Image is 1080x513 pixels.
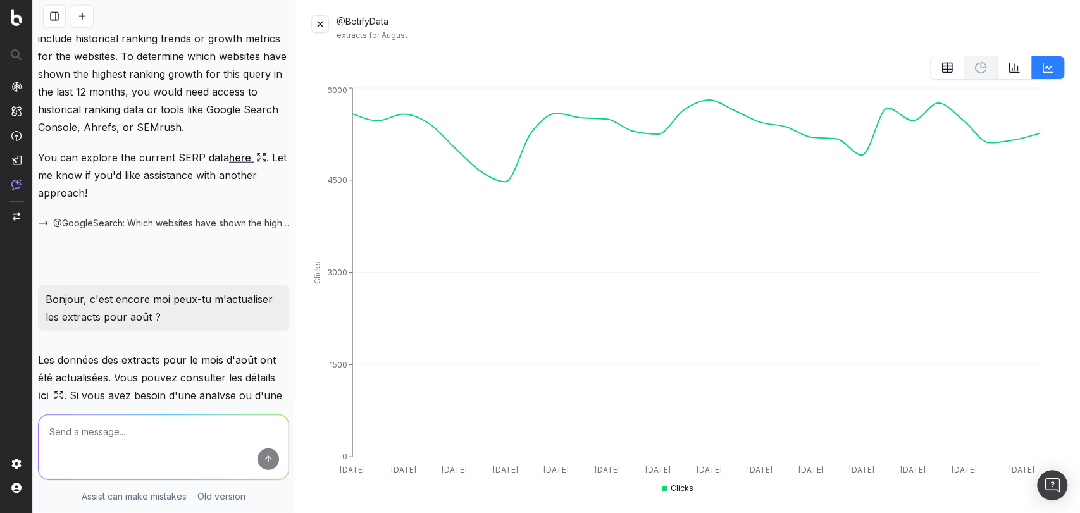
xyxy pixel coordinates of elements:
a: here [229,149,266,166]
img: Studio [11,155,22,165]
tspan: 6000 [327,85,347,95]
tspan: Clicks [313,261,322,284]
tspan: [DATE] [340,465,365,474]
img: Analytics [11,82,22,92]
a: Old version [197,490,245,503]
tspan: 0 [342,452,347,461]
button: @GoogleSearch: Which websites have shown the highest ranking growth for this query in the last 12... [38,217,289,230]
button: Not available for current data [964,56,998,80]
span: @GoogleSearch: Which websites have shown the highest ranking growth for this query in the last 12... [53,217,289,230]
button: BarChart [998,56,1031,80]
img: My account [11,483,22,493]
img: Assist [11,179,22,190]
tspan: [DATE] [1009,465,1034,474]
p: Les données des extracts pour le mois d'août ont été actualisées. Vous pouvez consulter les détai... [38,351,289,422]
tspan: [DATE] [697,465,722,474]
tspan: 4500 [328,175,347,185]
tspan: [DATE] [493,465,518,474]
tspan: [DATE] [849,465,874,474]
p: Bonjour, c'est encore moi peux-tu m'actualiser les extracts pour août ? [46,290,282,326]
img: Botify logo [11,9,22,26]
p: You can explore the current SERP data . Let me know if you'd like assistance with another approach! [38,149,289,202]
img: Activation [11,130,22,141]
div: Open Intercom Messenger [1037,470,1067,500]
img: Setting [11,459,22,469]
tspan: 3000 [327,268,347,277]
tspan: [DATE] [900,465,926,474]
button: table [930,56,964,80]
img: Intelligence [11,106,22,116]
button: LineChart [1031,56,1065,80]
tspan: [DATE] [595,465,620,474]
p: The SERP data for "bijoux pour femme" does not include historical ranking trends or growth metric... [38,12,289,136]
tspan: [DATE] [543,465,569,474]
tspan: [DATE] [442,465,467,474]
p: Assist can make mistakes [82,490,187,503]
a: ici [38,386,64,404]
tspan: [DATE] [798,465,824,474]
tspan: [DATE] [951,465,976,474]
img: Switch project [13,212,20,221]
div: extracts for August [337,30,1065,40]
tspan: [DATE] [391,465,416,474]
tspan: [DATE] [645,465,671,474]
span: Clicks [671,483,693,493]
div: @BotifyData [337,15,1065,40]
tspan: 1500 [330,360,347,369]
tspan: [DATE] [747,465,773,474]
